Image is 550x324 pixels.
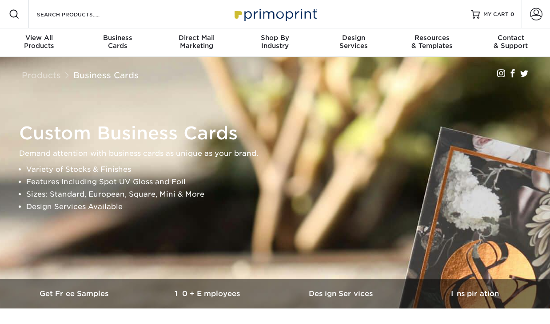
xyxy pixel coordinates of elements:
a: 10+ Employees [142,279,275,308]
a: Contact& Support [471,28,550,57]
h3: Get Free Samples [8,289,142,298]
li: Design Services Available [26,201,539,213]
input: SEARCH PRODUCTS..... [36,9,123,20]
span: Contact [471,34,550,42]
a: DesignServices [314,28,393,57]
a: Products [22,70,61,80]
span: Design [314,34,393,42]
li: Sizes: Standard, European, Square, Mini & More [26,188,539,201]
span: Direct Mail [157,34,236,42]
div: & Templates [393,34,471,50]
h3: 10+ Employees [142,289,275,298]
span: Shop By [236,34,315,42]
a: Shop ByIndustry [236,28,315,57]
h1: Custom Business Cards [19,122,539,144]
div: Industry [236,34,315,50]
img: Primoprint [231,4,319,24]
span: Resources [393,34,471,42]
a: BusinessCards [79,28,157,57]
h3: Inspiration [408,289,542,298]
div: Cards [79,34,157,50]
a: Inspiration [408,279,542,308]
a: Direct MailMarketing [157,28,236,57]
span: MY CART [483,11,509,18]
span: 0 [510,11,514,17]
div: Services [314,34,393,50]
a: Get Free Samples [8,279,142,308]
p: Demand attention with business cards as unique as your brand. [19,147,539,160]
a: Design Services [275,279,408,308]
h3: Design Services [275,289,408,298]
li: Features Including Spot UV Gloss and Foil [26,176,539,188]
div: Marketing [157,34,236,50]
div: & Support [471,34,550,50]
li: Variety of Stocks & Finishes [26,163,539,176]
a: Resources& Templates [393,28,471,57]
a: Business Cards [73,70,139,80]
span: Business [79,34,157,42]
